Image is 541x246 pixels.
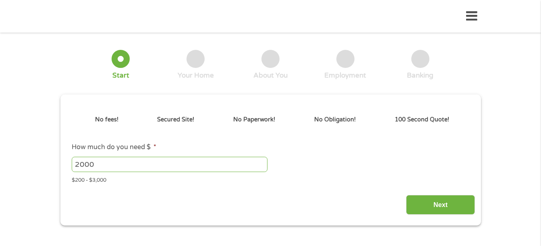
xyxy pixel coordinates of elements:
div: Your Home [178,71,214,80]
label: How much do you need $ [72,143,156,152]
div: $200 - $3,000 [72,174,469,184]
p: No Obligation! [314,115,356,124]
div: About You [253,71,288,80]
div: Banking [407,71,433,80]
div: Employment [324,71,366,80]
input: Next [406,195,475,215]
p: No fees! [95,115,118,124]
p: No Paperwork! [233,115,275,124]
p: Secured Site! [157,115,194,124]
p: 100 Second Quote! [395,115,449,124]
div: Start [112,71,129,80]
